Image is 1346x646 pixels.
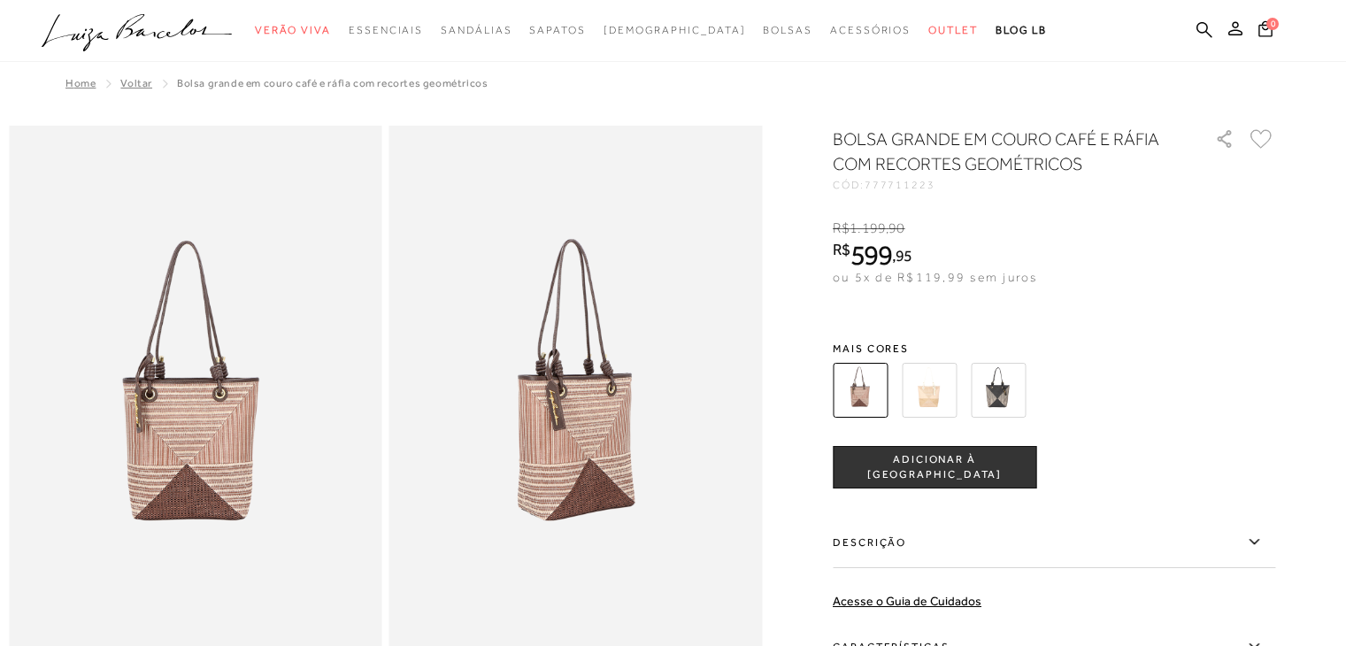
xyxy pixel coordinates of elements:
a: Home [65,77,96,89]
a: BLOG LB [996,14,1047,47]
span: Verão Viva [255,24,331,36]
span: 1.199 [850,220,886,236]
label: Descrição [833,517,1275,568]
i: , [886,220,905,236]
button: ADICIONAR À [GEOGRAPHIC_DATA] [833,446,1036,488]
a: noSubCategoriesText [349,14,423,47]
span: BOLSA GRANDE EM COURO CAFÉ E RÁFIA COM RECORTES GEOMÉTRICOS [177,77,488,89]
span: ou 5x de R$119,99 sem juros [833,270,1037,284]
i: R$ [833,220,850,236]
span: 95 [896,246,912,265]
a: noSubCategoriesText [255,14,331,47]
a: Voltar [120,77,152,89]
button: 0 [1253,19,1278,43]
a: noSubCategoriesText [529,14,585,47]
a: noSubCategoriesText [928,14,978,47]
span: Bolsas [763,24,812,36]
img: BOLSA GRANDE EM COURO PRETO E RÁFIA COM RECORTES GEOMÉTRICOS [971,363,1026,418]
span: ADICIONAR À [GEOGRAPHIC_DATA] [834,452,1035,483]
a: noSubCategoriesText [441,14,511,47]
i: , [892,248,912,264]
h1: BOLSA GRANDE EM COURO CAFÉ E RÁFIA COM RECORTES GEOMÉTRICOS [833,127,1165,176]
span: Mais cores [833,343,1275,354]
a: noSubCategoriesText [763,14,812,47]
span: 90 [888,220,904,236]
span: Acessórios [830,24,911,36]
span: Outlet [928,24,978,36]
a: noSubCategoriesText [604,14,746,47]
a: Acesse o Guia de Cuidados [833,594,981,608]
span: Sapatos [529,24,585,36]
span: 777711223 [865,179,935,191]
span: 0 [1266,18,1279,30]
span: [DEMOGRAPHIC_DATA] [604,24,746,36]
span: 599 [850,239,892,271]
img: BOLSA GRANDE EM COURO CAFÉ E RÁFIA COM RECORTES GEOMÉTRICOS [833,363,888,418]
span: BLOG LB [996,24,1047,36]
img: BOLSA GRANDE EM COURO OFF WHITE E RÁFIA BEGE COM RECORTES GEOMÉTRICOS [902,363,957,418]
span: Essenciais [349,24,423,36]
span: Sandálias [441,24,511,36]
i: R$ [833,242,850,258]
a: noSubCategoriesText [830,14,911,47]
div: CÓD: [833,180,1187,190]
